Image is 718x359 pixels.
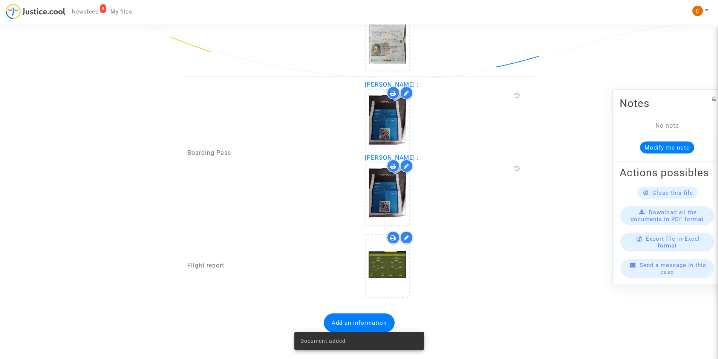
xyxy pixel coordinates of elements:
button: Add an information [324,313,395,332]
div: No note [631,121,703,130]
a: 3Newsfeed [66,6,104,17]
span: [PERSON_NAME] : [365,81,419,88]
div: 3 [100,4,107,13]
span: Close this file [652,189,693,196]
h2: Actions possibles [620,166,715,179]
span: Export file in Excel format [646,235,700,249]
img: ACg8ocIeiFvHKe4dA5oeRFd_CiCnuxWUEc1A2wYhRJE3TTWt=s96-c [692,6,703,16]
span: My files [110,8,132,15]
img: jc-logo.svg [6,4,66,19]
p: Boarding Pass [187,148,354,157]
span: Download all the documents in PDF format [631,209,704,222]
span: Newsfeed [72,8,98,15]
a: My files [104,6,138,17]
span: Document added [300,337,346,345]
span: Send a message in this case [640,261,706,275]
span: [PERSON_NAME] : [365,154,419,161]
h2: Notes [620,96,715,110]
p: Flight report [187,261,354,270]
button: Modify the note [640,141,694,153]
